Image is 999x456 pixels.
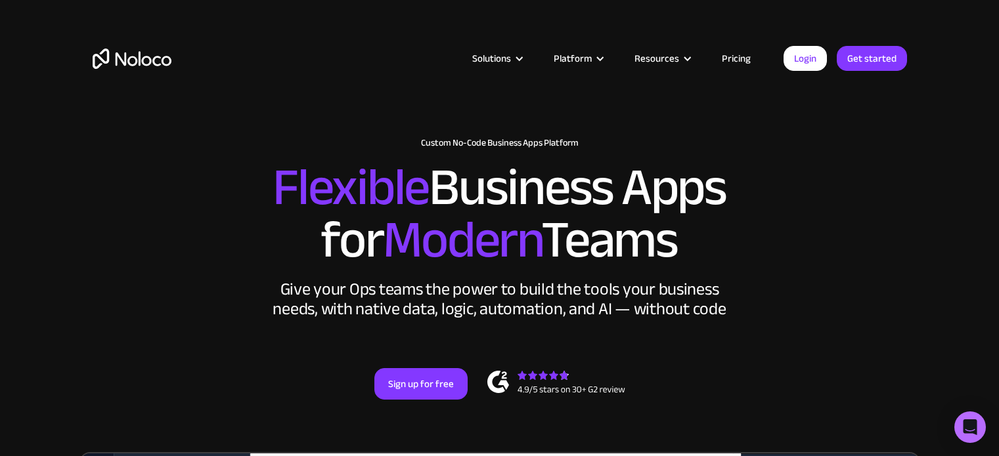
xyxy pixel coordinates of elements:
[93,49,171,69] a: home
[537,50,618,67] div: Platform
[374,368,468,400] a: Sign up for free
[456,50,537,67] div: Solutions
[784,46,827,71] a: Login
[93,138,907,148] h1: Custom No-Code Business Apps Platform
[273,138,429,236] span: Flexible
[837,46,907,71] a: Get started
[634,50,679,67] div: Resources
[93,161,907,266] h2: Business Apps for Teams
[705,50,767,67] a: Pricing
[954,411,986,443] div: Open Intercom Messenger
[383,191,541,289] span: Modern
[554,50,592,67] div: Platform
[472,50,511,67] div: Solutions
[270,280,730,319] div: Give your Ops teams the power to build the tools your business needs, with native data, logic, au...
[618,50,705,67] div: Resources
